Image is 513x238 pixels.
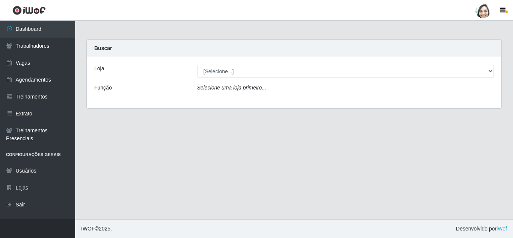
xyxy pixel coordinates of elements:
i: Selecione uma loja primeiro... [197,85,266,91]
label: Loja [94,65,104,73]
img: CoreUI Logo [12,6,46,15]
span: Desenvolvido por [456,225,507,233]
a: iWof [496,226,507,232]
label: Função [94,84,112,92]
span: IWOF [81,226,95,232]
span: © 2025 . [81,225,112,233]
strong: Buscar [94,45,112,51]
